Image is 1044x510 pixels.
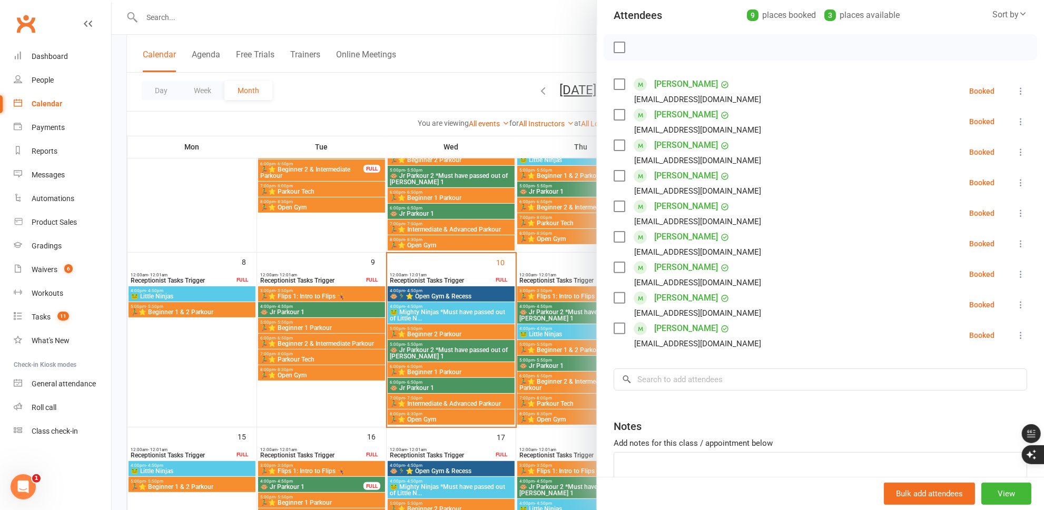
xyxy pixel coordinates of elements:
div: Tasks [32,313,51,321]
div: Reports [32,147,57,155]
div: Gradings [32,242,62,250]
div: Add notes for this class / appointment below [614,437,1027,449]
a: Dashboard [14,45,111,68]
a: Waivers 6 [14,258,111,282]
span: 11 [57,312,69,321]
div: Booked [969,179,994,186]
a: General attendance kiosk mode [14,372,111,396]
div: Sort by [992,8,1027,22]
a: [PERSON_NAME] [654,137,718,154]
div: Booked [969,209,994,217]
div: Waivers [32,265,57,274]
a: [PERSON_NAME] [654,320,718,337]
a: Automations [14,187,111,211]
a: What's New [14,329,111,353]
div: [EMAIL_ADDRESS][DOMAIN_NAME] [634,306,761,320]
div: Dashboard [32,52,68,61]
div: Booked [969,301,994,308]
span: 1 [32,474,41,483]
div: Messages [32,171,65,179]
div: Booked [969,148,994,156]
div: places booked [747,8,816,23]
a: [PERSON_NAME] [654,76,718,93]
input: Search to add attendees [614,368,1027,391]
div: [EMAIL_ADDRESS][DOMAIN_NAME] [634,245,761,259]
div: 9 [747,9,759,21]
span: 6 [64,264,73,273]
div: Attendees [614,8,662,23]
div: [EMAIL_ADDRESS][DOMAIN_NAME] [634,337,761,351]
div: Class check-in [32,427,78,435]
a: Reports [14,139,111,163]
div: Calendar [32,99,62,108]
div: [EMAIL_ADDRESS][DOMAIN_NAME] [634,184,761,198]
div: Product Sales [32,218,77,226]
div: Automations [32,194,74,203]
a: Calendar [14,92,111,116]
div: [EMAIL_ADDRESS][DOMAIN_NAME] [634,276,761,289]
div: [EMAIL_ADDRESS][DOMAIN_NAME] [634,123,761,137]
a: Tasks 11 [14,305,111,329]
a: Messages [14,163,111,187]
div: Payments [32,123,65,132]
div: [EMAIL_ADDRESS][DOMAIN_NAME] [634,215,761,228]
iframe: Intercom live chat [11,474,36,499]
a: Roll call [14,396,111,419]
div: Notes [614,419,642,434]
button: Bulk add attendees [884,483,975,505]
a: Workouts [14,282,111,305]
a: [PERSON_NAME] [654,259,718,276]
div: Booked [969,332,994,339]
div: Booked [969,87,994,95]
a: Payments [14,116,111,139]
div: Booked [969,118,994,125]
a: Clubworx [13,11,39,37]
a: Product Sales [14,211,111,234]
a: People [14,68,111,92]
div: General attendance [32,379,96,388]
div: People [32,76,54,84]
div: [EMAIL_ADDRESS][DOMAIN_NAME] [634,154,761,167]
a: Class kiosk mode [14,419,111,443]
a: Gradings [14,234,111,258]
a: [PERSON_NAME] [654,167,718,184]
div: [EMAIL_ADDRESS][DOMAIN_NAME] [634,93,761,106]
div: Booked [969,271,994,278]
button: View [981,483,1031,505]
div: Booked [969,240,994,247]
div: Workouts [32,289,63,297]
a: [PERSON_NAME] [654,289,718,306]
a: [PERSON_NAME] [654,106,718,123]
div: 3 [824,9,836,21]
div: places available [824,8,900,23]
div: Roll call [32,403,56,412]
a: [PERSON_NAME] [654,228,718,245]
div: What's New [32,336,70,345]
a: [PERSON_NAME] [654,198,718,215]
